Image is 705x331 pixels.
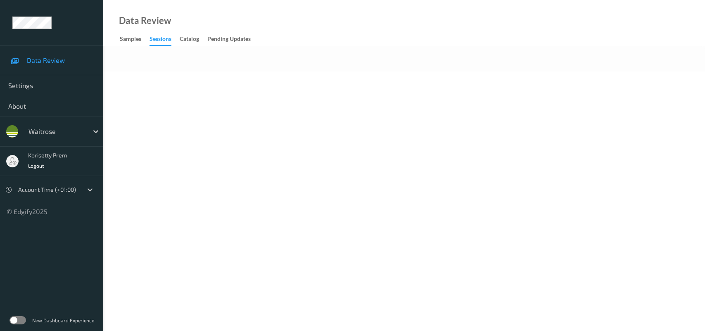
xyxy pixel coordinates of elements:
[207,33,259,45] a: Pending Updates
[120,35,141,45] div: Samples
[119,17,171,25] div: Data Review
[207,35,251,45] div: Pending Updates
[150,35,171,46] div: Sessions
[180,35,199,45] div: Catalog
[180,33,207,45] a: Catalog
[150,33,180,46] a: Sessions
[120,33,150,45] a: Samples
